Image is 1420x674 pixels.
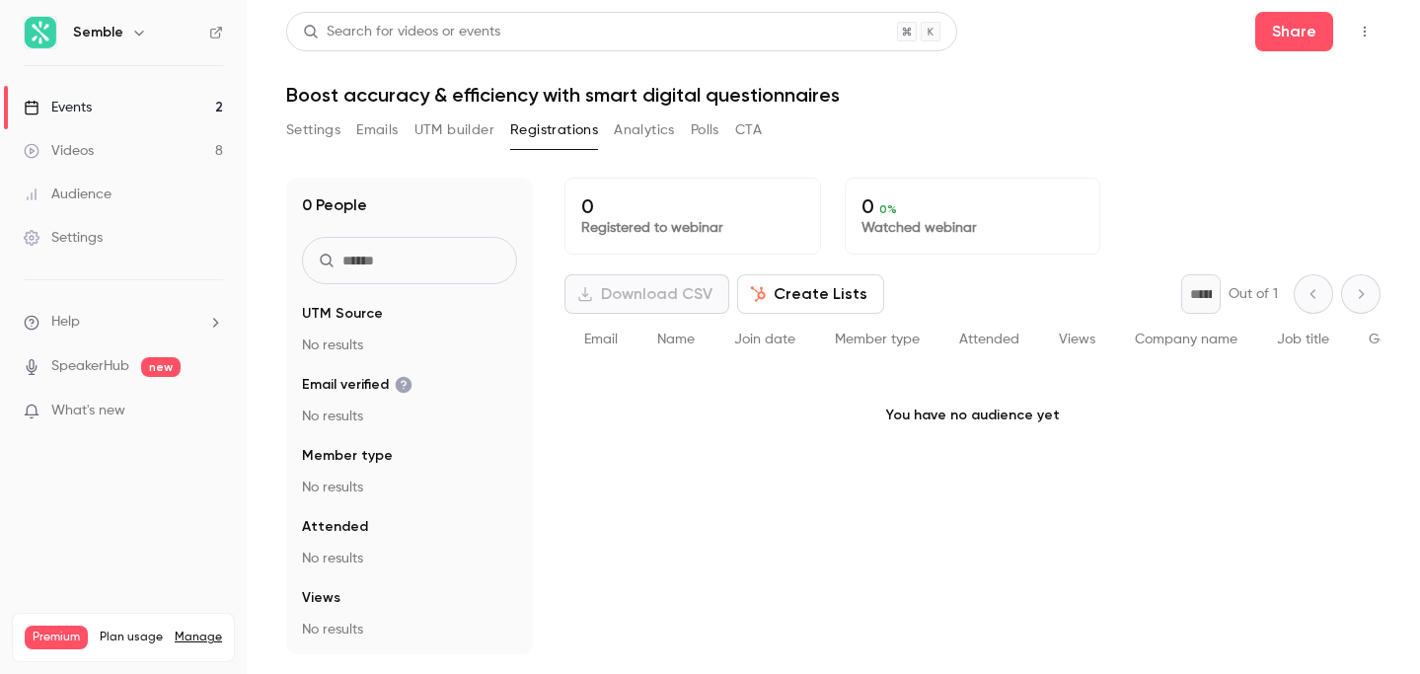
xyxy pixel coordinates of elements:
div: Events [24,98,92,117]
p: No results [302,336,517,355]
div: Search for videos or events [303,22,500,42]
span: Job title [1277,333,1329,346]
button: Polls [691,114,719,146]
span: Help [51,312,80,333]
button: Registrations [510,114,598,146]
span: UTM Source [302,304,383,324]
span: new [141,357,181,377]
p: No results [302,549,517,568]
button: Emails [356,114,398,146]
span: Premium [25,626,88,649]
span: Attended [959,333,1019,346]
h6: Semble [73,23,123,42]
p: Registered to webinar [581,218,804,238]
p: Out of 1 [1229,284,1278,304]
span: Member type [835,333,920,346]
div: Videos [24,141,94,161]
li: help-dropdown-opener [24,312,223,333]
p: No results [302,407,517,426]
p: 0 [861,194,1084,218]
p: No results [302,620,517,639]
a: Manage [175,630,222,645]
span: Views [302,588,340,608]
span: Email [584,333,618,346]
p: No results [302,478,517,497]
div: Settings [24,228,103,248]
button: Analytics [614,114,675,146]
h1: 0 People [302,193,367,217]
a: SpeakerHub [51,356,129,377]
button: Create Lists [737,274,884,314]
p: 0 [581,194,804,218]
span: Company name [1135,333,1237,346]
button: UTM builder [414,114,494,146]
img: Semble [25,17,56,48]
span: What's new [51,401,125,421]
span: Name [657,333,695,346]
button: Settings [286,114,340,146]
span: 0 % [879,202,897,216]
span: Plan usage [100,630,163,645]
button: Share [1255,12,1333,51]
span: Attended [302,517,368,537]
h1: Boost accuracy & efficiency with smart digital questionnaires [286,83,1381,107]
button: CTA [735,114,762,146]
p: You have no audience yet [564,366,1381,465]
span: Member type [302,446,393,466]
p: Watched webinar [861,218,1084,238]
span: Join date [734,333,795,346]
span: Email verified [302,375,412,395]
div: Audience [24,185,112,204]
span: Views [1059,333,1095,346]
